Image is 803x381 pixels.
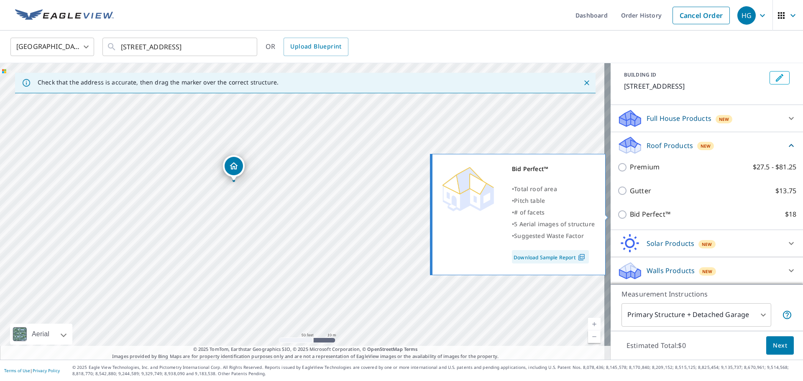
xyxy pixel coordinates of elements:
a: Privacy Policy [33,368,60,373]
span: 5 Aerial images of structure [514,220,595,228]
img: EV Logo [15,9,114,22]
div: • [512,183,595,195]
span: Suggested Waste Factor [514,232,584,240]
button: Close [581,77,592,88]
p: Measurement Instructions [621,289,792,299]
p: Walls Products [647,266,695,276]
div: • [512,207,595,218]
span: Next [773,340,787,351]
div: Primary Structure + Detached Garage [621,303,771,327]
p: Bid Perfect™ [630,209,670,220]
p: Estimated Total: $0 [620,336,693,355]
button: Edit building 1 [770,71,790,84]
span: New [702,268,713,275]
div: OR [266,38,348,56]
span: © 2025 TomTom, Earthstar Geographics SIO, © 2025 Microsoft Corporation, © [193,346,418,353]
div: • [512,218,595,230]
a: Terms [404,346,418,352]
span: Your report will include the primary structure and a detached garage if one exists. [782,310,792,320]
a: OpenStreetMap [367,346,402,352]
div: Walls ProductsNew [617,261,796,281]
p: Roof Products [647,141,693,151]
p: Premium [630,162,660,172]
div: Full House ProductsNew [617,108,796,128]
span: # of facets [514,208,545,216]
div: Aerial [29,324,52,345]
a: Current Level 19, Zoom In [588,318,601,330]
div: • [512,230,595,242]
input: Search by address or latitude-longitude [121,35,240,59]
div: Bid Perfect™ [512,163,595,175]
a: Terms of Use [4,368,30,373]
span: New [719,116,729,123]
div: Dropped pin, building 1, Residential property, 26 EMERALD RIDGE WHITE CITY SK S4L0B3 [223,155,245,181]
p: Check that the address is accurate, then drag the marker over the correct structure. [38,79,279,86]
p: © 2025 Eagle View Technologies, Inc. and Pictometry International Corp. All Rights Reserved. Repo... [72,364,799,377]
span: New [701,143,711,149]
span: New [702,241,712,248]
p: BUILDING ID [624,71,656,78]
span: Total roof area [514,185,557,193]
p: Gutter [630,186,651,196]
img: Premium [439,163,497,213]
a: Current Level 19, Zoom Out [588,330,601,343]
p: [STREET_ADDRESS] [624,81,766,91]
span: Upload Blueprint [290,41,341,52]
div: Aerial [10,324,72,345]
div: • [512,195,595,207]
button: Next [766,336,794,355]
div: [GEOGRAPHIC_DATA] [10,35,94,59]
a: Download Sample Report [512,250,589,263]
span: Pitch table [514,197,545,205]
p: Full House Products [647,113,711,123]
div: Roof ProductsNew [617,136,796,155]
p: $27.5 - $81.25 [753,162,796,172]
p: $18 [785,209,796,220]
p: $13.75 [775,186,796,196]
div: HG [737,6,756,25]
div: Solar ProductsNew [617,233,796,253]
a: Cancel Order [673,7,730,24]
img: Pdf Icon [576,253,587,261]
p: | [4,368,60,373]
p: Solar Products [647,238,694,248]
a: Upload Blueprint [284,38,348,56]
